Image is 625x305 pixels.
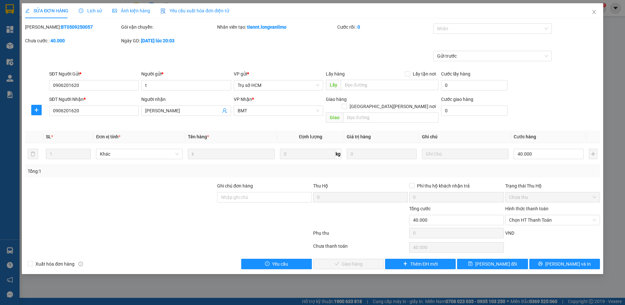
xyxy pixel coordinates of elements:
[265,261,270,267] span: exclamation-circle
[529,259,600,269] button: printer[PERSON_NAME] và In
[238,106,319,116] span: BMT
[112,8,150,13] span: Ảnh kiện hàng
[337,23,432,31] div: Cước rồi :
[505,230,514,236] span: VND
[335,149,341,159] span: kg
[28,149,38,159] button: delete
[475,260,517,268] span: [PERSON_NAME] đổi
[160,8,229,13] span: Yêu cầu xuất hóa đơn điện tử
[238,80,319,90] span: Trụ sở HCM
[410,70,438,77] span: Lấy tận nơi
[25,8,30,13] span: edit
[247,24,286,30] b: tiennt.longvanlimo
[49,70,139,77] div: SĐT Người Gửi
[32,107,41,113] span: plus
[505,182,600,189] div: Trạng thái Thu Hộ
[46,134,51,139] span: SL
[79,8,102,13] span: Lịch sử
[357,24,360,30] b: 0
[545,260,591,268] span: [PERSON_NAME] và In
[49,96,139,103] div: SĐT Người Nhận
[505,206,549,211] label: Hình thức thanh toán
[50,38,65,43] b: 40.000
[79,8,83,13] span: clock-circle
[28,168,241,175] div: Tổng: 1
[160,8,166,14] img: icon
[410,260,438,268] span: Thêm ĐH mới
[414,182,472,189] span: Phí thu hộ khách nhận trả
[441,97,473,102] label: Cước giao hàng
[585,3,603,21] button: Close
[441,105,507,116] input: Cước giao hàng
[326,97,347,102] span: Giao hàng
[441,80,507,90] input: Cước lấy hàng
[419,131,511,143] th: Ghi chú
[509,215,596,225] span: Chọn HT Thanh Toán
[222,108,227,113] span: user-add
[234,97,252,102] span: VP Nhận
[25,23,120,31] div: [PERSON_NAME]:
[313,183,328,188] span: Thu Hộ
[100,149,179,159] span: Khác
[217,23,336,31] div: Nhân viên tạo:
[457,259,528,269] button: save[PERSON_NAME] đổi
[589,149,597,159] button: plus
[385,259,456,269] button: plusThêm ĐH mới
[313,259,384,269] button: checkGiao hàng
[217,192,312,202] input: Ghi chú đơn hàng
[409,206,431,211] span: Tổng cước
[509,192,596,202] span: Chưa thu
[347,134,371,139] span: Giá trị hàng
[141,38,174,43] b: [DATE] lúc 20:03
[25,37,120,44] div: Chưa cước :
[347,103,438,110] span: [GEOGRAPHIC_DATA][PERSON_NAME] nơi
[403,261,408,267] span: plus
[141,96,231,103] div: Người nhận
[241,259,312,269] button: exclamation-circleYêu cầu
[188,134,209,139] span: Tên hàng
[312,243,409,254] div: Chưa thanh toán
[272,260,288,268] span: Yêu cầu
[112,8,117,13] span: picture
[514,134,536,139] span: Cước hàng
[96,134,120,139] span: Đơn vị tính
[33,260,77,268] span: Xuất hóa đơn hàng
[121,23,216,31] div: Gói vận chuyển:
[25,8,68,13] span: SỬA ĐƠN HÀNG
[538,261,543,267] span: printer
[343,112,438,123] input: Dọc đường
[78,262,83,266] span: info-circle
[468,261,473,267] span: save
[591,9,597,15] span: close
[312,229,409,241] div: Phụ thu
[341,80,438,90] input: Dọc đường
[299,134,322,139] span: Định lượng
[326,71,345,76] span: Lấy hàng
[61,24,93,30] b: BT0509250057
[326,80,341,90] span: Lấy
[437,51,548,61] span: Gửi trước
[422,149,508,159] input: Ghi Chú
[234,70,323,77] div: VP gửi
[217,183,253,188] label: Ghi chú đơn hàng
[121,37,216,44] div: Ngày GD:
[188,149,274,159] input: VD: Bàn, Ghế
[141,70,231,77] div: Người gửi
[441,71,470,76] label: Cước lấy hàng
[326,112,343,123] span: Giao
[31,105,42,115] button: plus
[347,149,417,159] input: 0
